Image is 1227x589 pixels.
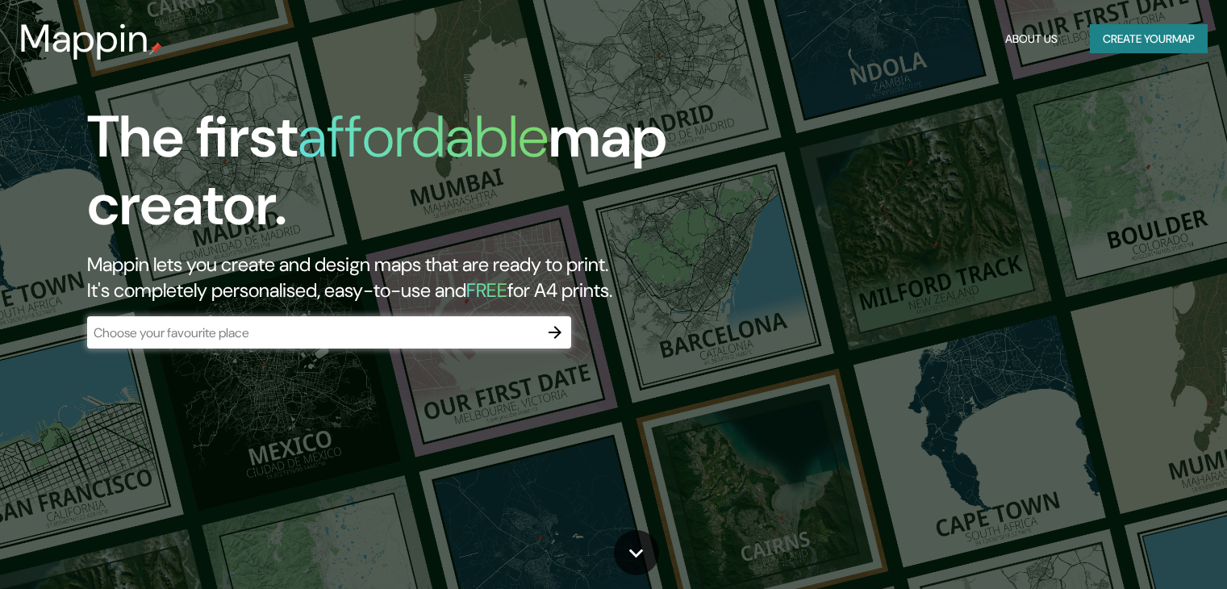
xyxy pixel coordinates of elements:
iframe: Help widget launcher [1083,526,1209,571]
button: About Us [999,24,1064,54]
button: Create yourmap [1090,24,1208,54]
h3: Mappin [19,16,149,61]
h5: FREE [466,278,507,303]
img: mappin-pin [149,42,162,55]
h1: affordable [298,99,549,174]
h2: Mappin lets you create and design maps that are ready to print. It's completely personalised, eas... [87,252,701,303]
h1: The first map creator. [87,103,701,252]
input: Choose your favourite place [87,324,539,342]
